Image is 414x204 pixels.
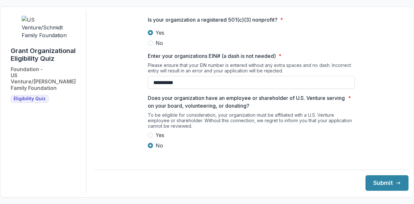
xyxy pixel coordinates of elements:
button: Submit [365,175,409,191]
span: Yes [156,131,164,139]
p: Enter your organizations EIN# (a dash is not needed) [148,52,276,60]
p: Is your organization a registered 501(c)(3) nonprofit? [148,16,278,24]
span: Eligibility Quiz [14,96,46,102]
h1: Grant Organizational Eligibility Quiz [11,47,81,62]
div: To be eligible for consideration, your organization must be affiliated with a U.S. Venture employ... [148,112,355,131]
h2: Foundation - US Venture/[PERSON_NAME] Family Foundation [11,66,81,91]
span: Yes [156,29,164,37]
div: Please ensure that your EIN number is entered without any extra spaces and no dash. Incorrect ent... [148,62,355,76]
img: US Venture/Schmidt Family Foundation [22,16,70,39]
span: No [156,39,163,47]
span: No [156,142,163,149]
p: Does your organization have an employee or shareholder of U.S. Venture serving on your board, vol... [148,94,345,110]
